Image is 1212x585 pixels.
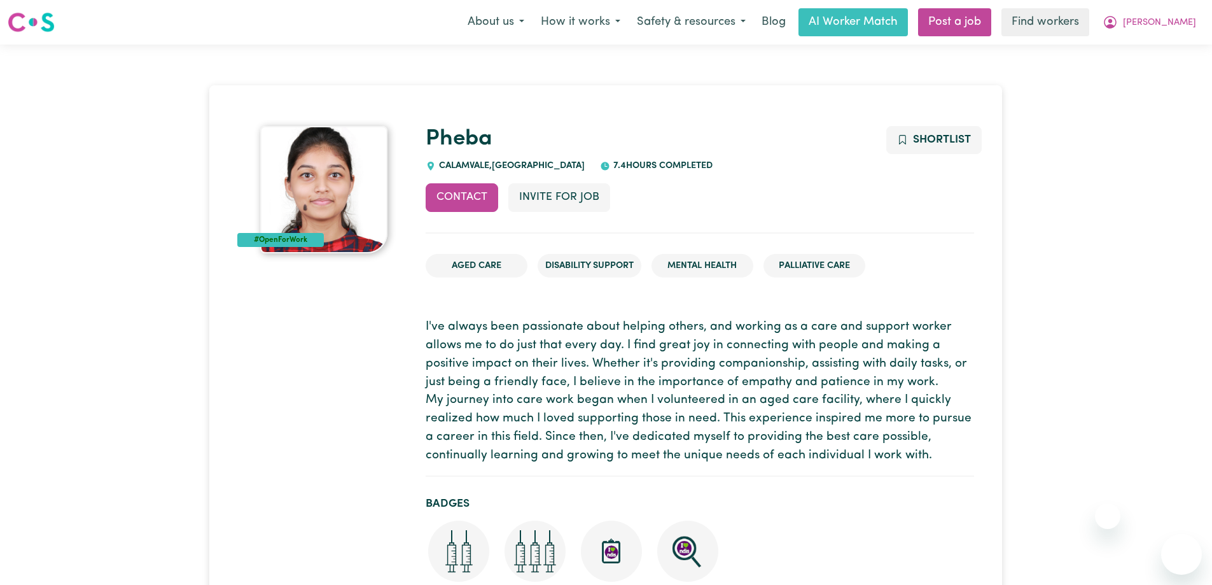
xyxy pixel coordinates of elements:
[651,254,753,278] li: Mental Health
[505,521,566,582] img: Care and support worker has received booster dose of COVID-19 vaccination
[657,521,718,582] img: NDIS Worker Screening Verified
[1123,16,1196,30] span: [PERSON_NAME]
[508,183,610,211] button: Invite for Job
[237,233,324,247] div: #OpenForWork
[426,318,974,465] p: I've always been passionate about helping others, and working as a care and support worker allows...
[426,497,974,511] h2: Badges
[428,521,489,582] img: Care and support worker has received 2 doses of COVID-19 vaccine
[1001,8,1089,36] a: Find workers
[426,128,492,150] a: Pheba
[8,8,55,37] a: Careseekers logo
[426,254,527,278] li: Aged Care
[260,126,387,253] img: Pheba
[918,8,991,36] a: Post a job
[1095,504,1120,529] iframe: Close message
[610,161,713,171] span: 7.4 hours completed
[237,126,410,253] a: Pheba's profile picture'#OpenForWork
[459,9,533,36] button: About us
[913,134,971,145] span: Shortlist
[798,8,908,36] a: AI Worker Match
[426,183,498,211] button: Contact
[1161,534,1202,575] iframe: Button to launch messaging window
[8,11,55,34] img: Careseekers logo
[629,9,754,36] button: Safety & resources
[754,8,793,36] a: Blog
[581,521,642,582] img: CS Academy: Introduction to NDIS Worker Training course completed
[1094,9,1204,36] button: My Account
[538,254,641,278] li: Disability Support
[886,126,982,154] button: Add to shortlist
[533,9,629,36] button: How it works
[763,254,865,278] li: Palliative care
[436,161,585,171] span: CALAMVALE , [GEOGRAPHIC_DATA]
